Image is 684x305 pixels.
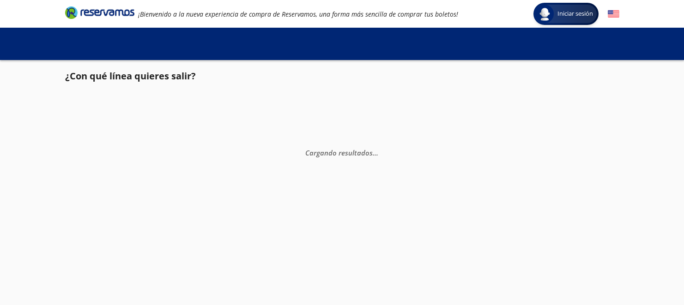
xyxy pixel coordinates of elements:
[305,148,378,157] em: Cargando resultados
[65,6,134,19] i: Brand Logo
[375,148,376,157] span: .
[376,148,378,157] span: .
[65,6,134,22] a: Brand Logo
[65,69,196,83] p: ¿Con qué línea quieres salir?
[373,148,375,157] span: .
[554,9,597,18] span: Iniciar sesión
[608,8,619,20] button: English
[138,10,458,18] em: ¡Bienvenido a la nueva experiencia de compra de Reservamos, una forma más sencilla de comprar tus...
